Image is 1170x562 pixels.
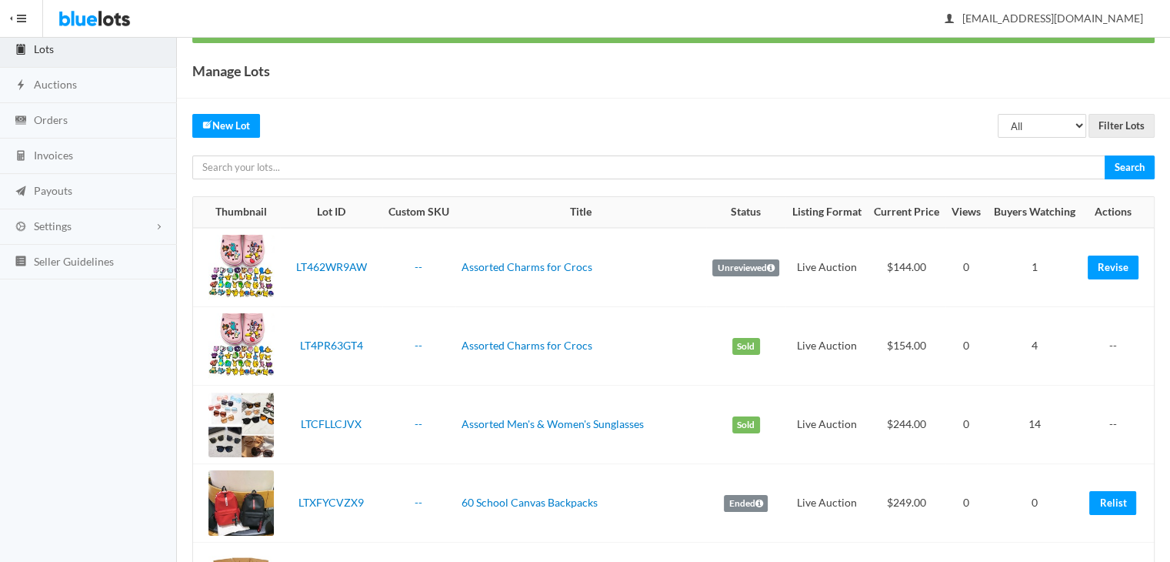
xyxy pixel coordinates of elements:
[296,260,367,273] a: LT462WR9AW
[34,255,114,268] span: Seller Guidelines
[987,228,1081,307] td: 1
[13,149,28,164] ion-icon: calculator
[462,339,592,352] a: Assorted Charms for Crocs
[1082,307,1154,386] td: --
[945,197,987,228] th: Views
[868,386,945,464] td: $244.00
[785,386,867,464] td: Live Auction
[945,228,987,307] td: 0
[13,79,28,93] ion-icon: flash
[785,228,867,307] td: Live Auction
[34,184,72,197] span: Payouts
[34,149,73,162] span: Invoices
[192,114,260,138] a: createNew Lot
[13,220,28,235] ion-icon: cog
[868,464,945,543] td: $249.00
[1105,156,1155,179] input: Search
[785,307,867,386] td: Live Auction
[945,464,987,543] td: 0
[942,12,957,27] ion-icon: person
[868,307,945,386] td: $154.00
[382,197,455,228] th: Custom SKU
[415,339,422,352] a: --
[724,495,768,512] label: Ended
[1082,386,1154,464] td: --
[34,78,77,91] span: Auctions
[13,43,28,58] ion-icon: clipboard
[34,42,54,55] span: Lots
[415,260,422,273] a: --
[868,197,945,228] th: Current Price
[34,219,72,232] span: Settings
[13,185,28,199] ion-icon: paper plane
[202,119,212,129] ion-icon: create
[462,496,598,509] a: 60 School Canvas Backpacks
[987,197,1081,228] th: Buyers Watching
[712,259,779,276] label: Unreviewed
[1088,114,1155,138] input: Filter Lots
[193,197,280,228] th: Thumbnail
[301,417,362,430] a: LTCFLLCJVX
[987,386,1081,464] td: 14
[462,260,592,273] a: Assorted Charms for Crocs
[945,386,987,464] td: 0
[868,228,945,307] td: $144.00
[192,156,1105,179] input: Search your lots...
[706,197,785,228] th: Status
[1089,491,1136,515] a: Relist
[415,496,422,509] a: --
[732,338,760,355] label: Sold
[987,307,1081,386] td: 4
[1082,197,1154,228] th: Actions
[732,416,760,433] label: Sold
[1088,256,1138,279] a: Revise
[298,496,364,509] a: LTXFYCVZX9
[987,464,1081,543] td: 0
[415,417,422,430] a: --
[945,12,1143,25] span: [EMAIL_ADDRESS][DOMAIN_NAME]
[192,59,270,82] h1: Manage Lots
[300,339,363,352] a: LT4PR63GT4
[455,197,706,228] th: Title
[462,417,644,430] a: Assorted Men's & Women's Sunglasses
[945,307,987,386] td: 0
[785,464,867,543] td: Live Auction
[785,197,867,228] th: Listing Format
[13,114,28,129] ion-icon: cash
[34,113,68,126] span: Orders
[280,197,382,228] th: Lot ID
[13,255,28,269] ion-icon: list box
